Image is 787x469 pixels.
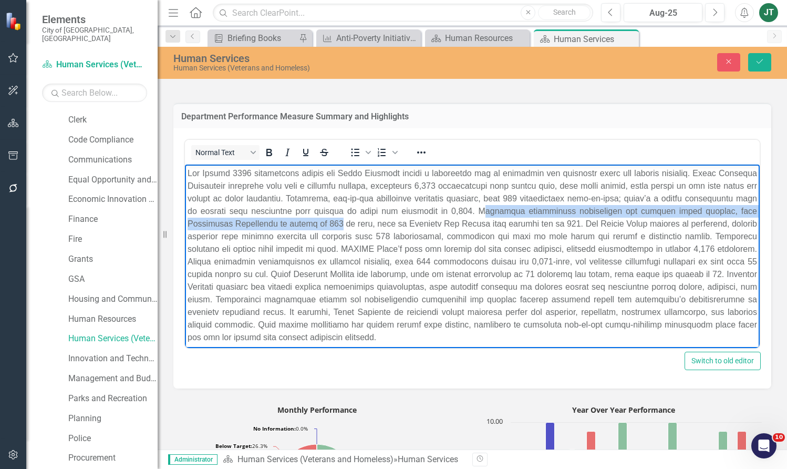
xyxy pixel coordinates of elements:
a: Grants [68,253,158,266]
text: 10.00 [486,416,503,426]
a: Human Resources [428,32,527,45]
span: Search [553,8,576,16]
a: Human Services (Veterans and Homeless) [237,454,393,464]
button: JT [759,3,778,22]
a: Equal Opportunity and Diversity Programs [68,174,158,186]
span: Administrator [168,454,218,465]
span: Normal Text [195,148,247,157]
div: Human Services [554,33,636,46]
div: Briefing Books [227,32,296,45]
tspan: Below Target: [215,442,252,450]
button: Search [538,5,591,20]
a: Human Services (Veterans and Homeless) [68,333,158,345]
span: 10 [773,433,785,442]
div: Human Services [173,53,504,64]
a: Parks and Recreation [68,393,158,405]
small: City of [GEOGRAPHIC_DATA], [GEOGRAPHIC_DATA] [42,26,147,43]
a: Human Services (Veterans and Homeless) [42,59,147,71]
img: ClearPoint Strategy [5,12,24,30]
button: Italic [278,145,296,160]
button: Bold [260,145,278,160]
a: Management and Budget [68,373,158,385]
a: Procurement [68,452,158,464]
a: Human Resources [68,313,158,325]
a: GSA [68,273,158,286]
a: Briefing Books [210,32,296,45]
text: Year Over Year Performance [572,405,675,415]
div: Human Resources [445,32,527,45]
a: Police [68,433,158,445]
span: Elements [42,13,147,26]
div: Numbered list [373,145,399,160]
a: Fire [68,233,158,246]
div: Human Services (Veterans and Homeless) [173,64,504,72]
button: Underline [297,145,315,160]
div: Human Services [398,454,458,464]
h3: Department Performance Measure Summary and Highlights [181,112,763,121]
iframe: Intercom live chat [751,433,776,458]
a: Innovation and Technology [68,353,158,365]
text: 0.0% [253,425,308,432]
a: Clerk [68,114,158,126]
div: » [223,454,464,466]
button: Strikethrough [315,145,333,160]
a: Finance [68,213,158,226]
button: Block Normal Text [191,145,260,160]
button: Switch to old editor [685,352,761,370]
text: Monthly Performance [277,405,357,415]
button: Reveal or hide additional toolbar items [412,145,430,160]
div: Bullet list [346,145,372,160]
div: Anti-Poverty Initiatives (API) (number of people) [336,32,418,45]
input: Search ClearPoint... [213,4,593,22]
a: Housing and Community Development [68,293,158,305]
a: Anti-Poverty Initiatives (API) (number of people) [319,32,418,45]
div: Aug-25 [627,7,699,19]
a: Communications [68,154,158,166]
a: Planning [68,413,158,425]
text: 26.3% [215,442,267,450]
input: Search Below... [42,84,147,102]
tspan: No Information: [253,425,296,432]
button: Aug-25 [624,3,702,22]
a: Economic Innovation and Development [68,193,158,206]
a: Code Compliance [68,134,158,146]
iframe: Rich Text Area [185,165,760,348]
